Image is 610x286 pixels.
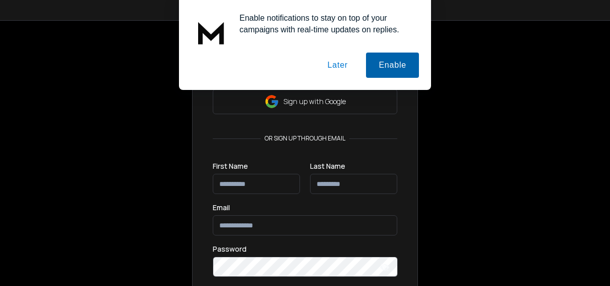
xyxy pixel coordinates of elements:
label: Email [213,204,230,211]
p: Sign up with Google [283,97,346,107]
label: First Name [213,163,248,170]
p: or sign up through email [261,134,349,142]
label: Password [213,246,247,253]
button: Sign up with Google [213,89,397,114]
img: notification icon [191,12,231,53]
div: Enable notifications to stay on top of your campaigns with real-time updates on replies. [231,12,419,35]
button: Later [315,53,360,78]
button: Enable [366,53,419,78]
label: Last Name [310,163,345,170]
